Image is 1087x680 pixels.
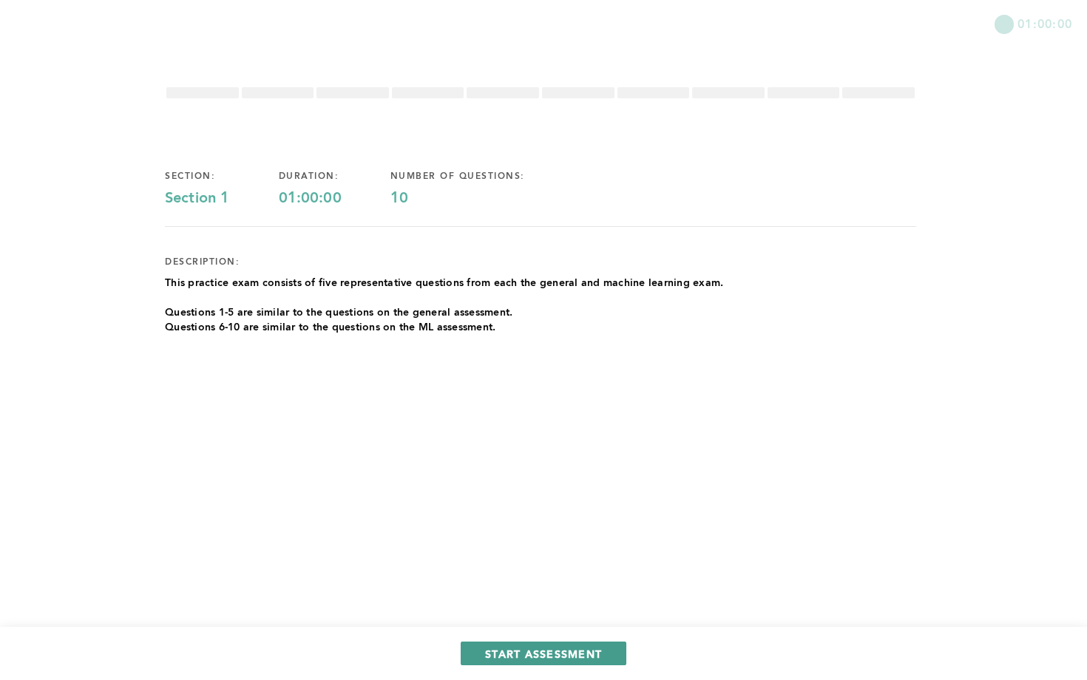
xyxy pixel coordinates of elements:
[165,276,723,290] p: This practice exam consists of five representative questions from each the general and machine le...
[461,642,626,665] button: START ASSESSMENT
[485,647,602,661] span: START ASSESSMENT
[165,171,279,183] div: section:
[390,171,574,183] div: number of questions:
[1017,15,1072,32] span: 01:00:00
[165,190,279,208] div: Section 1
[279,171,390,183] div: duration:
[165,256,240,268] div: description:
[390,190,574,208] div: 10
[165,320,723,335] p: Questions 6-10 are similar to the questions on the ML assessment.
[165,305,723,320] p: Questions 1-5 are similar to the questions on the general assessment.
[279,190,390,208] div: 01:00:00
